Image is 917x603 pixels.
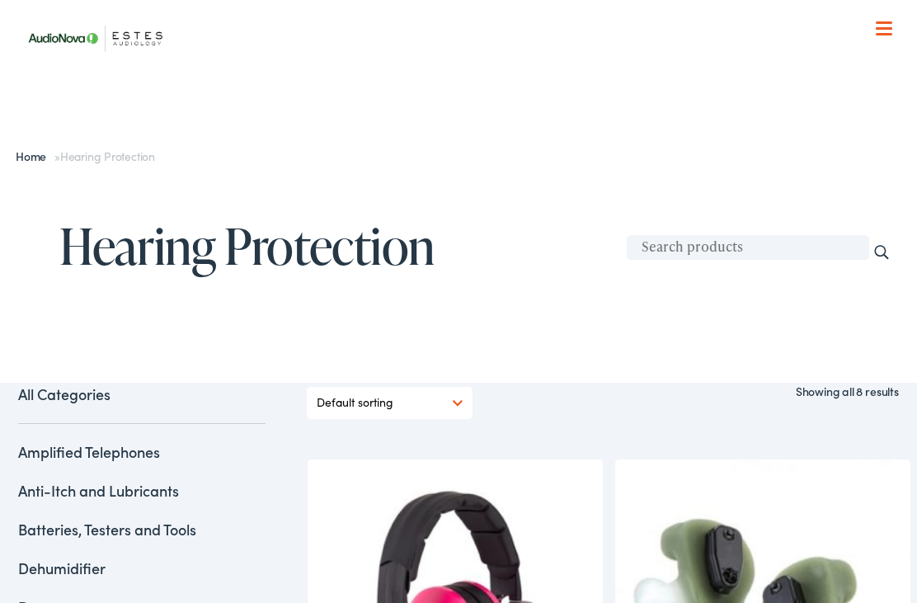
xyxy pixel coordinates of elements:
[60,148,155,164] span: Hearing Protection
[16,148,54,164] a: Home
[872,243,891,261] input: Search
[18,558,106,578] a: Dehumidifier
[317,387,463,419] select: Shop order
[627,235,869,260] input: Search products
[31,66,899,117] a: What We Offer
[796,383,899,400] p: Showing all 8 results
[16,148,155,164] span: »
[59,219,899,273] h1: Hearing Protection
[18,441,160,462] a: Amplified Telephones
[18,383,266,424] a: All Categories
[18,480,179,501] a: Anti-Itch and Lubricants
[18,519,196,539] a: Batteries, Testers and Tools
